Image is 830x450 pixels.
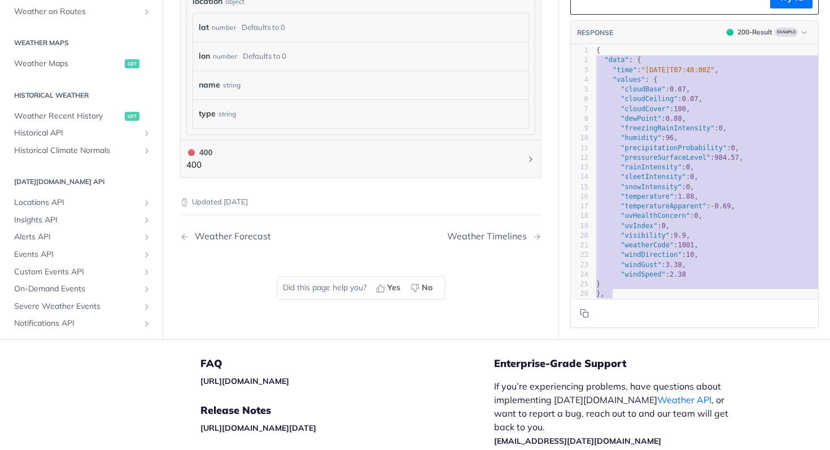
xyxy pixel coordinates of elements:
span: Notifications API [14,318,139,329]
button: Show subpages for Notifications API [142,319,151,328]
span: "sleetIntensity" [621,173,686,181]
button: RESPONSE [576,27,614,38]
span: : , [596,153,743,161]
button: Copy to clipboard [576,305,592,322]
span: : [596,270,686,278]
span: Locations API [14,197,139,208]
span: - [710,202,714,210]
span: 0 [690,173,694,181]
a: Alerts APIShow subpages for Alerts API [8,229,154,246]
span: : , [596,104,690,112]
div: 19 [571,221,588,230]
p: Updated [DATE] [180,196,541,208]
div: 12 [571,152,588,162]
span: 400 [188,149,195,156]
span: "temperature" [621,192,674,200]
span: : , [596,95,702,103]
div: 26 [571,289,588,299]
div: Weather Forecast [189,231,271,242]
a: Locations APIShow subpages for Locations API [8,194,154,211]
p: 400 [186,159,212,172]
button: Yes [372,279,407,296]
div: 24 [571,269,588,279]
a: Events APIShow subpages for Events API [8,246,154,263]
span: : , [596,124,727,132]
span: 96 [666,134,674,142]
div: 1 [571,46,588,55]
a: Weather API [657,394,711,405]
span: No [422,282,433,294]
div: 10 [571,133,588,143]
div: string [223,77,241,93]
div: 5 [571,85,588,94]
a: Notifications APIShow subpages for Notifications API [8,315,154,332]
div: 23 [571,260,588,269]
button: Show subpages for Custom Events API [142,267,151,276]
span: 0.88 [666,114,682,122]
div: number [212,19,236,36]
button: Show subpages for Severe Weather Events [142,302,151,311]
span: Weather Maps [14,58,122,69]
a: Historical Climate NormalsShow subpages for Historical Climate Normals [8,142,154,159]
span: "values" [613,75,645,83]
button: 200200-ResultExample [721,27,812,38]
a: [URL][DOMAIN_NAME] [200,376,289,386]
span: Weather on Routes [14,6,139,17]
span: : , [596,241,698,249]
span: : { [596,75,657,83]
a: Custom Events APIShow subpages for Custom Events API [8,263,154,280]
span: "time" [613,65,637,73]
span: : , [596,212,702,220]
span: 0 [719,124,723,132]
a: On-Demand EventsShow subpages for On-Demand Events [8,281,154,298]
svg: Chevron [526,155,535,164]
button: Show subpages for Events API [142,250,151,259]
span: : , [596,221,670,229]
a: Historical APIShow subpages for Historical API [8,125,154,142]
span: "cloudCeiling" [621,95,678,103]
button: 400 400400 [186,146,535,172]
div: number [213,48,237,64]
span: Insights API [14,214,139,225]
span: : , [596,202,735,210]
div: 17 [571,202,588,211]
a: Weather Recent Historyget [8,107,154,124]
span: "weatherCode" [621,241,674,249]
span: Custom Events API [14,266,139,277]
span: 0 [694,212,698,220]
span: "humidity" [621,134,661,142]
span: "temperatureApparent" [621,202,706,210]
label: lon [199,48,210,64]
button: Show subpages for On-Demand Events [142,285,151,294]
span: "visibility" [621,231,670,239]
span: : , [596,173,698,181]
span: get [125,59,139,68]
span: get [125,111,139,120]
div: 22 [571,250,588,260]
a: [URL][DOMAIN_NAME][DATE] [200,423,316,433]
span: { [596,46,600,54]
span: "uvIndex" [621,221,657,229]
span: Example [775,28,798,37]
span: 200 [727,29,733,36]
span: 1.88 [678,192,694,200]
button: Show subpages for Locations API [142,198,151,207]
span: Severe Weather Events [14,300,139,312]
span: : , [596,85,690,93]
span: On-Demand Events [14,283,139,295]
span: 0.07 [670,85,686,93]
span: 0.69 [715,202,731,210]
span: : , [596,192,698,200]
div: 8 [571,113,588,123]
span: Yes [387,282,400,294]
span: : , [596,114,686,122]
div: 21 [571,241,588,250]
div: 20 [571,230,588,240]
span: "uvHealthConcern" [621,212,690,220]
span: : , [596,163,694,171]
a: Severe Weather EventsShow subpages for Severe Weather Events [8,298,154,314]
span: "rainIntensity" [621,163,682,171]
span: : , [596,134,678,142]
a: [EMAIL_ADDRESS][DATE][DOMAIN_NAME] [494,436,661,446]
span: "dewPoint" [621,114,661,122]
